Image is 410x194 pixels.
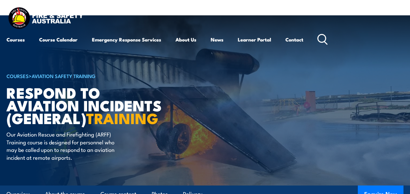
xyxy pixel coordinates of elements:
h6: > [7,72,168,80]
a: Emergency Response Services [92,32,161,47]
a: Learner Portal [238,32,271,47]
a: Course Calendar [39,32,78,47]
a: Aviation Safety Training [32,72,96,79]
a: News [211,32,223,47]
a: COURSES [7,72,29,79]
p: Our Aviation Rescue and Firefighting (ARFF) Training course is designed for personnel who may be ... [7,130,126,161]
a: About Us [175,32,196,47]
strong: TRAINING [86,106,159,129]
h1: Respond to Aviation Incidents (General) [7,86,168,124]
a: Contact [285,32,303,47]
a: Courses [7,32,25,47]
